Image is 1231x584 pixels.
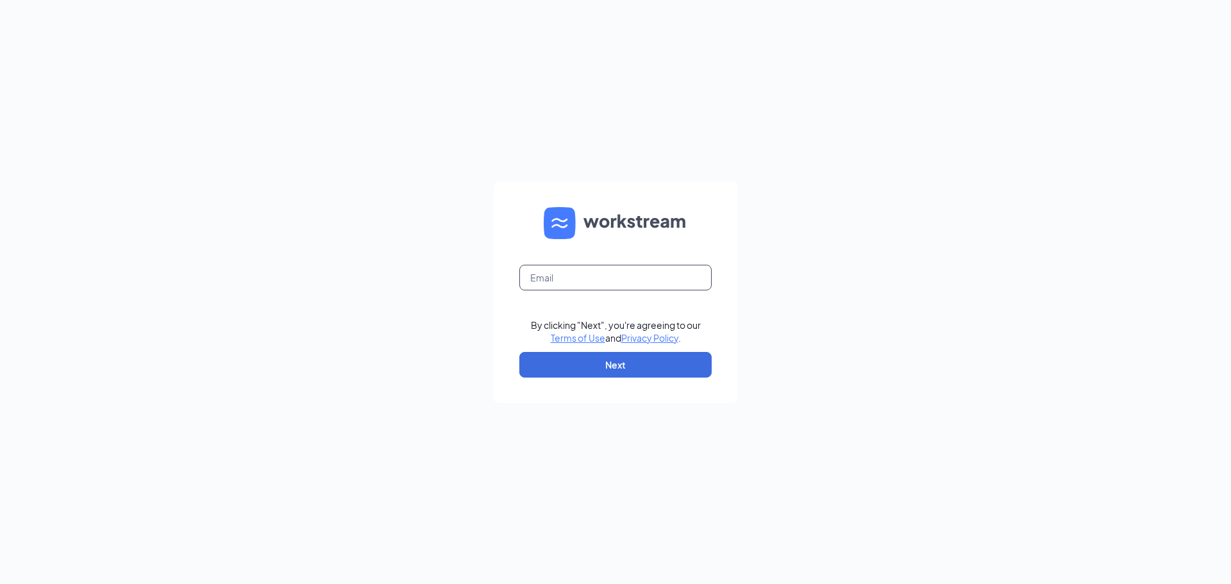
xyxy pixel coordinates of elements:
[519,352,712,378] button: Next
[621,332,678,344] a: Privacy Policy
[544,207,687,239] img: WS logo and Workstream text
[519,265,712,290] input: Email
[551,332,605,344] a: Terms of Use
[531,319,701,344] div: By clicking "Next", you're agreeing to our and .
